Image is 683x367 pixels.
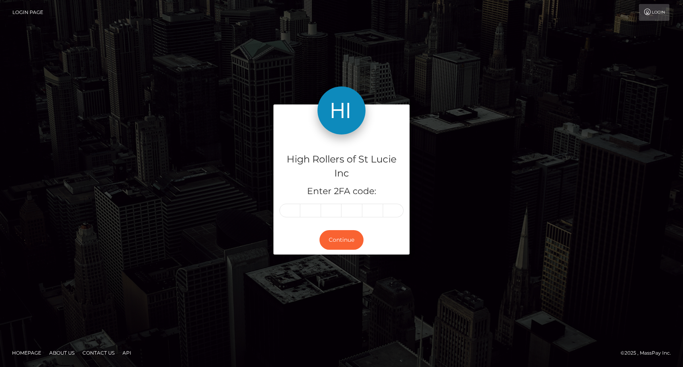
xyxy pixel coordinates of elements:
img: High Rollers of St Lucie Inc [317,86,366,134]
a: Login [639,4,669,21]
h4: High Rollers of St Lucie Inc [279,152,404,180]
button: Continue [319,230,364,250]
a: Contact Us [79,347,118,359]
h5: Enter 2FA code: [279,185,404,198]
a: Homepage [9,347,44,359]
a: Login Page [12,4,43,21]
div: © 2025 , MassPay Inc. [621,349,677,357]
a: API [119,347,135,359]
a: About Us [46,347,78,359]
